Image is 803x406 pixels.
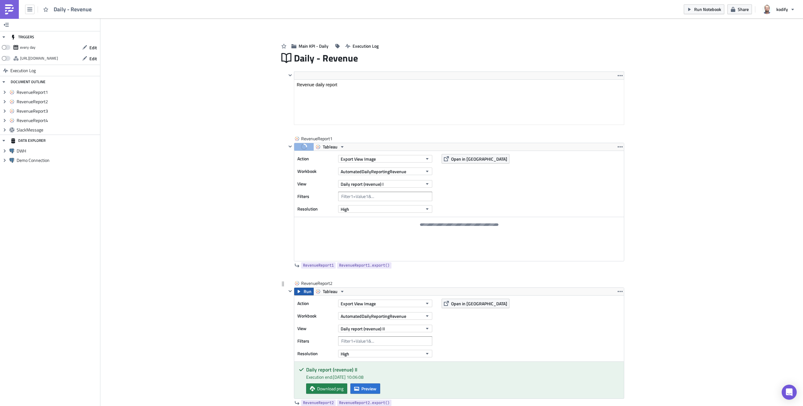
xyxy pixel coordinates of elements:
button: Export View Image [338,155,432,163]
span: Execution Log [10,65,36,76]
div: TRIGGERS [11,31,34,43]
span: Download png [317,385,343,392]
label: View [297,179,335,189]
span: AutomatedDailyReportingRevenue [341,168,406,175]
span: RevenueReport2 [301,280,333,286]
img: PushMetrics [4,4,14,14]
span: Export View Image [341,156,376,162]
button: Edit [79,43,100,52]
span: RevenueReport4 [17,118,98,123]
iframe: Rich Text Area [294,80,624,125]
button: Open in [GEOGRAPHIC_DATA] [442,154,509,163]
div: Open Intercom Messenger [782,385,797,400]
label: Workbook [297,311,335,321]
button: Tableau [313,143,347,151]
button: Run [294,288,314,295]
span: Preview [361,385,376,392]
div: DATA EXPLORER [11,135,45,146]
span: RevenueReport1 [301,136,333,142]
button: AutomatedDailyReportingRevenue [338,168,432,175]
button: Export View Image [338,300,432,307]
div: Execution end: [DATE] 10:06:08 [306,374,619,380]
img: Avatar [762,4,772,15]
button: Edit [79,54,100,63]
div: DOCUMENT OUTLINE [11,76,45,88]
button: Daily report (revenue) II [338,325,432,332]
span: Edit [89,44,97,51]
div: every day [20,43,35,52]
span: Open in [GEOGRAPHIC_DATA] [451,300,507,307]
span: Main KPI - Daily [299,43,328,49]
span: Open in [GEOGRAPHIC_DATA] [451,156,507,162]
button: Open in [GEOGRAPHIC_DATA] [442,299,509,308]
span: Tableau [323,143,338,151]
span: DWH [17,148,98,154]
button: Hide content [286,72,294,79]
body: Rich Text Area. Press ALT-0 for help. [3,3,314,8]
span: SlackMessage [17,127,98,133]
label: Resolution [297,349,335,358]
span: Share [738,6,749,13]
span: Edit [89,55,97,62]
span: Daily report (revenue) I [341,181,384,187]
span: RevenueReport3 [17,108,98,114]
label: Filters [297,336,335,346]
label: Workbook [297,167,335,176]
span: Daily report (revenue) II [341,325,385,332]
span: AutomatedDailyReportingRevenue [341,313,406,319]
button: Hide content [286,143,294,150]
button: Run Notebook [684,4,724,14]
button: kodify [758,3,798,16]
button: AutomatedDailyReportingRevenue [338,312,432,320]
span: kodify [776,6,788,13]
span: Demo Connection [17,158,98,163]
a: RevenueReport1 [301,262,336,269]
button: Hide content [286,287,294,295]
span: Daily - Revenue [294,52,359,64]
input: Filter1=Value1&... [338,336,432,346]
p: Daily Revenue Report. [3,3,314,8]
span: RevenueReport2 [303,400,334,406]
a: RevenueReport1.export() [337,262,391,269]
span: Run Notebook [694,6,721,13]
span: RevenueReport2 [17,99,98,104]
button: Share [727,4,752,14]
h5: Daily report (revenue) II [306,367,619,372]
span: Execution Log [353,43,379,49]
button: Tableau [313,288,347,295]
span: RevenueReport1.export() [339,262,390,269]
span: High [341,206,349,212]
button: High [338,205,432,213]
button: Daily report (revenue) I [338,180,432,188]
span: Export View Image [341,300,376,307]
button: Preview [350,383,380,394]
a: RevenueReport2 [301,400,336,406]
button: Execution Log [342,41,382,51]
button: High [338,350,432,357]
label: Filters [297,192,335,201]
button: Main KPI - Daily [288,41,332,51]
label: Resolution [297,204,335,214]
span: Daily - Revenue [54,6,92,13]
span: RevenueReport1 [17,89,98,95]
span: Run [304,288,311,295]
label: Action [297,299,335,308]
label: Action [297,154,335,163]
a: Download png [306,383,347,394]
label: View [297,324,335,333]
a: RevenueReport2.export() [337,400,391,406]
div: https://pushmetrics.io/api/v1/report/akLK7VOL8B/webhook?token=2c89cd8b996f41dd9e3ed865bf74c885 [20,54,58,63]
span: RevenueReport2.export() [339,400,390,406]
input: Filter1=Value1&... [338,192,432,201]
span: Tableau [323,288,338,295]
span: RevenueReport1 [303,262,334,269]
span: High [341,350,349,357]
